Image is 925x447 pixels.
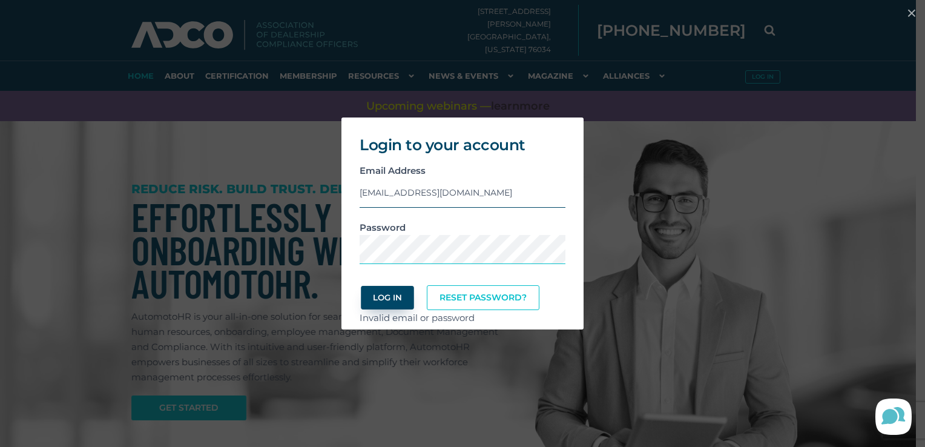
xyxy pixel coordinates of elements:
[864,386,925,447] iframe: Lucky Orange Messenger
[427,285,539,310] a: Reset Password?
[360,222,406,233] strong: Password
[360,310,565,325] div: Invalid email or password
[360,165,426,176] strong: Email Address
[360,136,565,154] h2: Login to your account
[361,286,413,310] button: Log In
